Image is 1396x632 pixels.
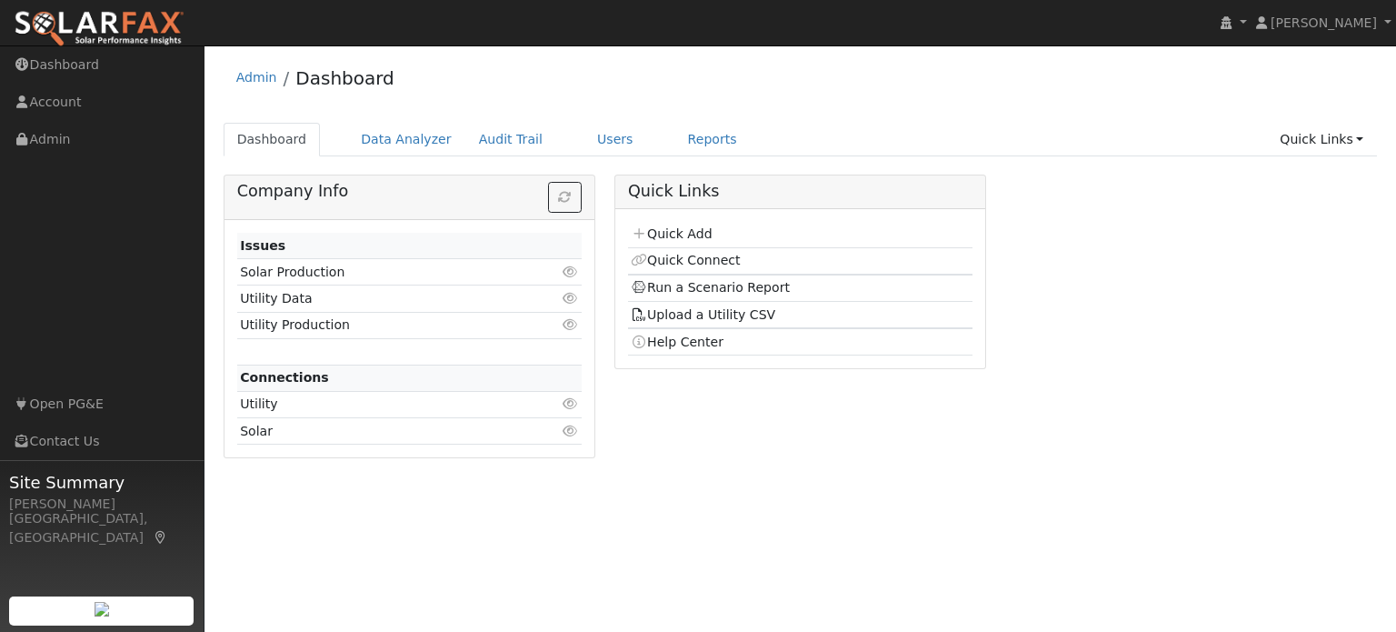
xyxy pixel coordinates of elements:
[465,123,556,156] a: Audit Trail
[240,238,285,253] strong: Issues
[583,123,647,156] a: Users
[240,370,329,385] strong: Connections
[1266,123,1377,156] a: Quick Links
[1271,15,1377,30] span: [PERSON_NAME]
[14,10,184,48] img: SolarFax
[631,253,740,267] a: Quick Connect
[95,602,109,617] img: retrieve
[563,397,579,410] i: Click to view
[237,391,526,417] td: Utility
[347,123,465,156] a: Data Analyzer
[236,70,277,85] a: Admin
[563,318,579,331] i: Click to view
[674,123,751,156] a: Reports
[631,280,790,295] a: Run a Scenario Report
[9,470,194,495] span: Site Summary
[631,335,723,349] a: Help Center
[153,530,169,545] a: Map
[237,182,582,201] h5: Company Info
[237,286,526,312] td: Utility Data
[224,123,321,156] a: Dashboard
[237,259,526,286] td: Solar Production
[563,292,579,305] i: Click to view
[237,418,526,445] td: Solar
[631,226,712,241] a: Quick Add
[631,307,775,322] a: Upload a Utility CSV
[9,495,194,514] div: [PERSON_NAME]
[563,425,579,437] i: Click to view
[295,67,394,89] a: Dashboard
[9,509,194,547] div: [GEOGRAPHIC_DATA], [GEOGRAPHIC_DATA]
[237,312,526,338] td: Utility Production
[628,182,972,201] h5: Quick Links
[563,266,579,278] i: Click to view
